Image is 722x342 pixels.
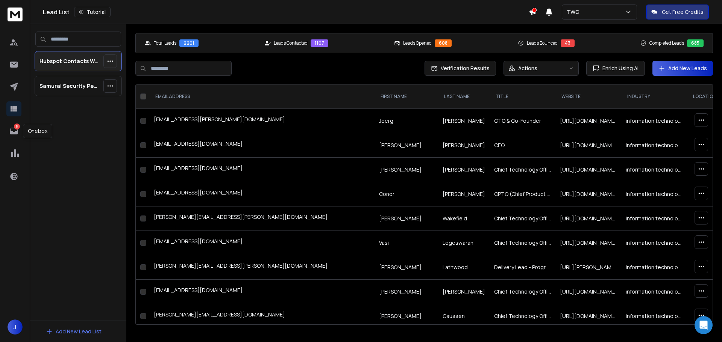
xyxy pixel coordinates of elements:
[490,231,555,255] td: Chief Technology Officer
[375,84,438,109] th: FIRST NAME
[695,316,713,334] div: Open Intercom Messenger
[8,319,23,334] button: J
[490,84,555,109] th: title
[154,189,370,199] div: [EMAIL_ADDRESS][DOMAIN_NAME]
[154,116,370,126] div: [EMAIL_ADDRESS][PERSON_NAME][DOMAIN_NAME]
[438,84,490,109] th: LAST NAME
[435,39,452,47] div: 608
[555,280,621,304] td: [URL][DOMAIN_NAME]
[490,304,555,328] td: Chief Technology Officer
[621,84,687,109] th: industry
[490,158,555,182] td: Chief Technology Officer
[14,124,20,130] p: 5
[43,7,529,17] div: Lead List
[490,133,555,158] td: CEO
[555,182,621,206] td: [URL][DOMAIN_NAME]
[403,40,432,46] p: Leads Opened
[555,84,621,109] th: website
[555,231,621,255] td: [URL][DOMAIN_NAME]
[375,280,438,304] td: [PERSON_NAME]
[40,324,108,339] button: Add New Lead List
[154,262,370,273] div: [PERSON_NAME][EMAIL_ADDRESS][PERSON_NAME][DOMAIN_NAME]
[23,124,52,138] div: Onebox
[555,206,621,231] td: [URL][DOMAIN_NAME]
[662,8,704,16] p: Get Free Credits
[438,109,490,133] td: [PERSON_NAME]
[311,39,328,47] div: 1107
[555,109,621,133] td: [URL][DOMAIN_NAME]
[154,40,176,46] p: Total Leads
[649,40,684,46] p: Completed Leads
[490,280,555,304] td: Chief Technology Officer
[425,61,496,76] button: Verification Results
[586,61,645,76] button: Enrich Using AI
[555,255,621,280] td: [URL][PERSON_NAME][DOMAIN_NAME]
[438,182,490,206] td: [PERSON_NAME]
[621,182,687,206] td: information technology & services
[154,213,370,224] div: [PERSON_NAME][EMAIL_ADDRESS][PERSON_NAME][DOMAIN_NAME]
[438,65,490,72] span: Verification Results
[179,39,199,47] div: 2201
[438,231,490,255] td: Logeswaran
[518,65,537,72] p: Actions
[74,7,111,17] button: Tutorial
[6,124,21,139] a: 5
[652,61,713,76] button: Add New Leads
[567,8,582,16] p: TWG
[555,158,621,182] td: [URL][DOMAIN_NAME]
[687,39,704,47] div: 685
[621,255,687,280] td: information technology & services
[154,238,370,248] div: [EMAIL_ADDRESS][DOMAIN_NAME]
[375,255,438,280] td: [PERSON_NAME]
[375,231,438,255] td: Vasi
[621,280,687,304] td: information technology & services
[621,206,687,231] td: information technology & services
[621,158,687,182] td: information technology & services
[375,109,438,133] td: Joerg
[39,57,100,65] p: Hubspot Contacts Worldwide
[438,255,490,280] td: Lathwood
[154,140,370,151] div: [EMAIL_ADDRESS][DOMAIN_NAME]
[375,158,438,182] td: [PERSON_NAME]
[154,311,370,321] div: [PERSON_NAME][EMAIL_ADDRESS][DOMAIN_NAME]
[438,280,490,304] td: [PERSON_NAME]
[555,133,621,158] td: [URL][DOMAIN_NAME]
[658,65,707,72] a: Add New Leads
[274,40,308,46] p: Leads Contacted
[438,158,490,182] td: [PERSON_NAME]
[375,133,438,158] td: [PERSON_NAME]
[490,109,555,133] td: CTO & Co-Founder
[375,206,438,231] td: [PERSON_NAME]
[438,206,490,231] td: Wakefield
[599,65,639,72] span: Enrich Using AI
[154,286,370,297] div: [EMAIL_ADDRESS][DOMAIN_NAME]
[39,82,100,90] p: Samurai Security Pen Testing
[375,304,438,328] td: [PERSON_NAME]
[621,109,687,133] td: information technology & services
[490,206,555,231] td: Chief Technology Officer
[490,255,555,280] td: Delivery Lead - Programmes and Partnerships
[555,304,621,328] td: [URL][DOMAIN_NAME]
[561,39,575,47] div: 43
[621,133,687,158] td: information technology & services
[375,182,438,206] td: Conor
[438,304,490,328] td: Gaussen
[154,164,370,175] div: [EMAIL_ADDRESS][DOMAIN_NAME]
[438,133,490,158] td: [PERSON_NAME]
[621,231,687,255] td: information technology & services
[490,182,555,206] td: CPTO (Chief Product and Technology Officer)
[149,84,375,109] th: EMAIL ADDRESS
[527,40,558,46] p: Leads Bounced
[621,304,687,328] td: information technology & services
[646,5,709,20] button: Get Free Credits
